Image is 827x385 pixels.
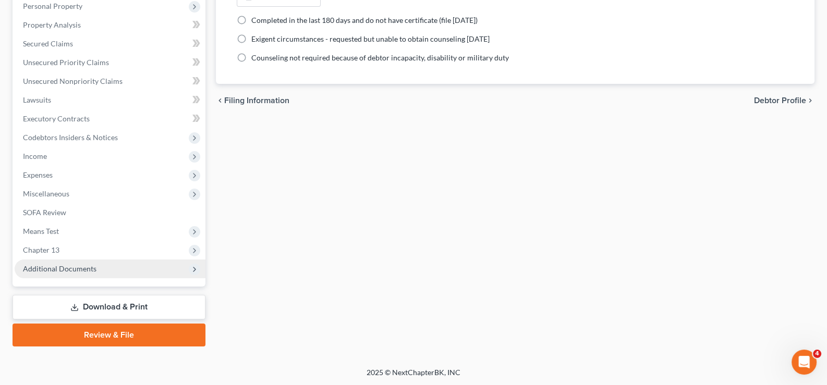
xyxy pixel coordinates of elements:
[13,295,205,319] a: Download & Print
[23,208,66,217] span: SOFA Review
[224,96,289,105] span: Filing Information
[23,58,109,67] span: Unsecured Priority Claims
[251,53,509,62] span: Counseling not required because of debtor incapacity, disability or military duty
[23,39,73,48] span: Secured Claims
[251,34,490,43] span: Exigent circumstances - requested but unable to obtain counseling [DATE]
[813,350,821,358] span: 4
[15,91,205,109] a: Lawsuits
[23,264,96,273] span: Additional Documents
[23,133,118,142] span: Codebtors Insiders & Notices
[23,245,59,254] span: Chapter 13
[15,34,205,53] a: Secured Claims
[13,324,205,346] a: Review & File
[15,72,205,91] a: Unsecured Nonpriority Claims
[754,96,814,105] button: Debtor Profile chevron_right
[23,77,123,85] span: Unsecured Nonpriority Claims
[251,16,478,24] span: Completed in the last 180 days and do not have certificate (file [DATE])
[23,2,82,10] span: Personal Property
[792,350,817,375] iframe: Intercom live chat
[23,227,59,235] span: Means Test
[15,109,205,128] a: Executory Contracts
[806,96,814,105] i: chevron_right
[15,203,205,222] a: SOFA Review
[23,20,81,29] span: Property Analysis
[15,16,205,34] a: Property Analysis
[23,114,90,123] span: Executory Contracts
[216,96,224,105] i: chevron_left
[15,53,205,72] a: Unsecured Priority Claims
[23,95,51,104] span: Lawsuits
[23,152,47,160] span: Income
[23,170,53,179] span: Expenses
[754,96,806,105] span: Debtor Profile
[23,189,69,198] span: Miscellaneous
[216,96,289,105] button: chevron_left Filing Information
